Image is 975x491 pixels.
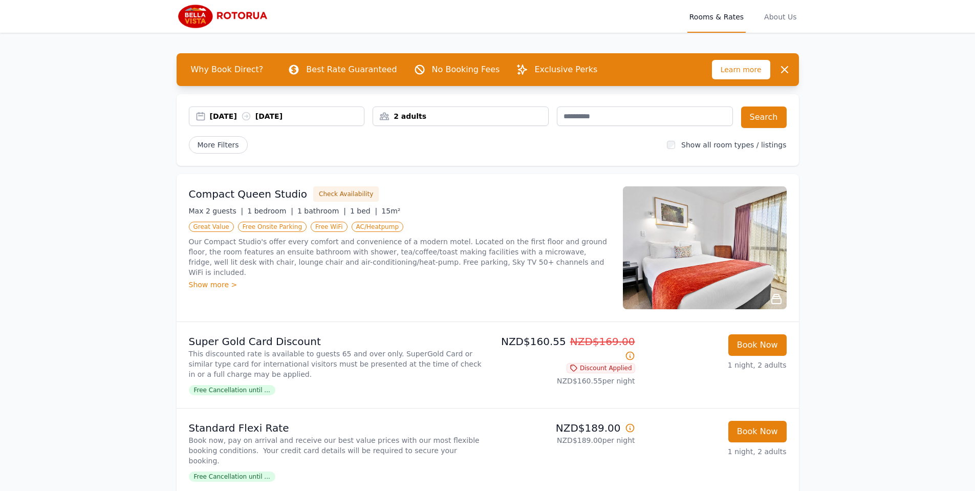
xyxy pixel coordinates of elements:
[741,106,787,128] button: Search
[567,363,635,373] span: Discount Applied
[189,207,244,215] span: Max 2 guests |
[297,207,346,215] span: 1 bathroom |
[570,335,635,348] span: NZD$169.00
[189,187,308,201] h3: Compact Queen Studio
[712,60,770,79] span: Learn more
[189,222,234,232] span: Great Value
[189,421,484,435] p: Standard Flexi Rate
[492,334,635,363] p: NZD$160.55
[306,63,397,76] p: Best Rate Guaranteed
[189,435,484,466] p: Book now, pay on arrival and receive our best value prices with our most flexible booking conditi...
[189,136,248,154] span: More Filters
[350,207,377,215] span: 1 bed |
[643,446,787,457] p: 1 night, 2 adults
[492,376,635,386] p: NZD$160.55 per night
[643,360,787,370] p: 1 night, 2 adults
[352,222,403,232] span: AC/Heatpump
[177,4,275,29] img: Bella Vista Rotorua
[238,222,307,232] span: Free Onsite Parking
[534,63,597,76] p: Exclusive Perks
[189,237,611,277] p: Our Compact Studio's offer every comfort and convenience of a modern motel. Located on the first ...
[189,472,275,482] span: Free Cancellation until ...
[681,141,786,149] label: Show all room types / listings
[189,280,611,290] div: Show more >
[210,111,364,121] div: [DATE] [DATE]
[728,421,787,442] button: Book Now
[432,63,500,76] p: No Booking Fees
[381,207,400,215] span: 15m²
[189,385,275,395] span: Free Cancellation until ...
[313,186,379,202] button: Check Availability
[189,349,484,379] p: This discounted rate is available to guests 65 and over only. SuperGold Card or similar type card...
[311,222,348,232] span: Free WiFi
[183,59,272,80] span: Why Book Direct?
[492,435,635,445] p: NZD$189.00 per night
[373,111,548,121] div: 2 adults
[247,207,293,215] span: 1 bedroom |
[728,334,787,356] button: Book Now
[492,421,635,435] p: NZD$189.00
[189,334,484,349] p: Super Gold Card Discount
